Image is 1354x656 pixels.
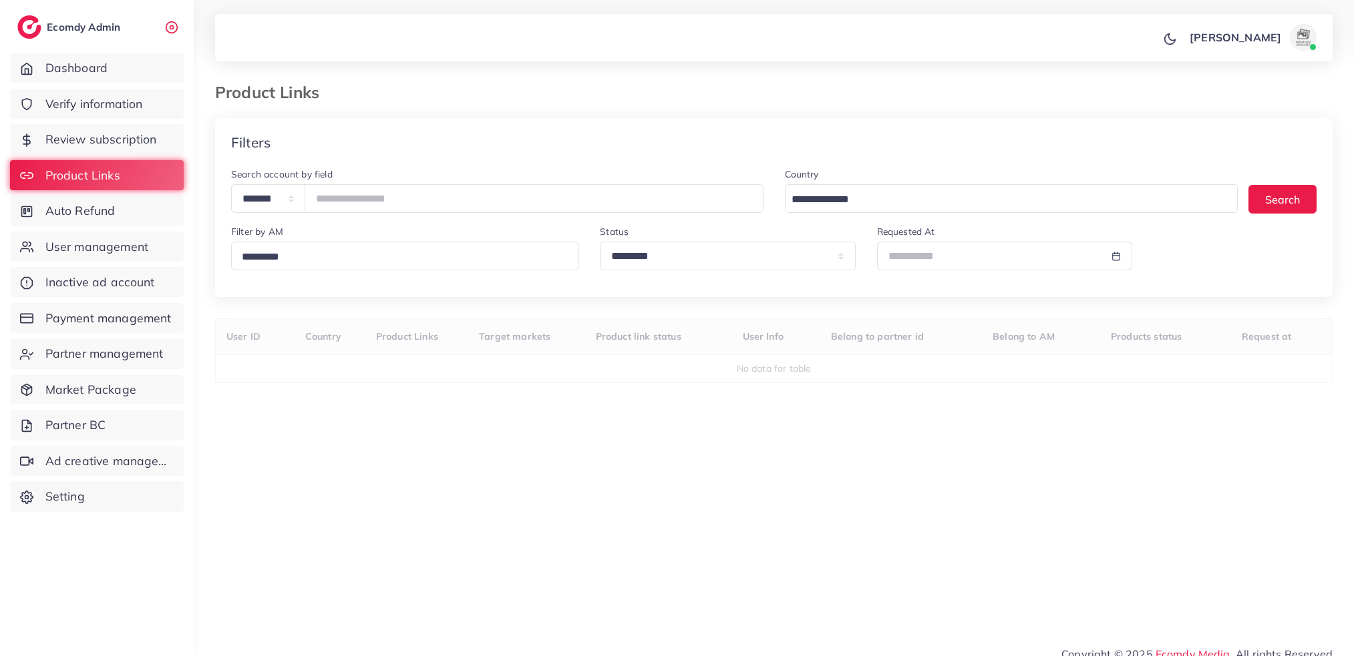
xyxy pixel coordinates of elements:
[45,452,174,470] span: Ad creative management
[45,274,155,291] span: Inactive ad account
[10,124,184,155] a: Review subscription
[17,15,41,39] img: logo
[231,134,271,151] h4: Filters
[231,242,578,270] div: Search for option
[45,238,148,256] span: User management
[45,59,108,77] span: Dashboard
[45,310,172,327] span: Payment management
[10,267,184,298] a: Inactive ad account
[10,303,184,334] a: Payment management
[787,190,1221,210] input: Search for option
[10,196,184,226] a: Auto Refund
[10,374,184,405] a: Market Package
[600,225,629,238] label: Status
[10,232,184,262] a: User management
[785,184,1238,213] div: Search for option
[45,202,116,220] span: Auto Refund
[47,21,124,33] h2: Ecomdy Admin
[10,481,184,512] a: Setting
[10,160,184,191] a: Product Links
[45,167,120,184] span: Product Links
[17,15,124,39] a: logoEcomdy Admin
[1182,24,1322,51] a: [PERSON_NAME]avatar
[45,345,164,362] span: Partner management
[45,95,143,113] span: Verify information
[45,416,106,434] span: Partner BC
[1290,24,1317,51] img: avatar
[1190,29,1281,45] p: [PERSON_NAME]
[231,168,333,181] label: Search account by field
[877,225,935,238] label: Requested At
[10,53,184,83] a: Dashboard
[215,83,330,102] h3: Product Links
[45,381,136,398] span: Market Package
[45,131,157,148] span: Review subscription
[785,168,819,181] label: Country
[237,247,570,268] input: Search for option
[10,89,184,119] a: Verify information
[45,488,85,505] span: Setting
[10,410,184,440] a: Partner BC
[1248,185,1317,214] button: Search
[10,446,184,476] a: Ad creative management
[231,225,283,238] label: Filter by AM
[10,338,184,369] a: Partner management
